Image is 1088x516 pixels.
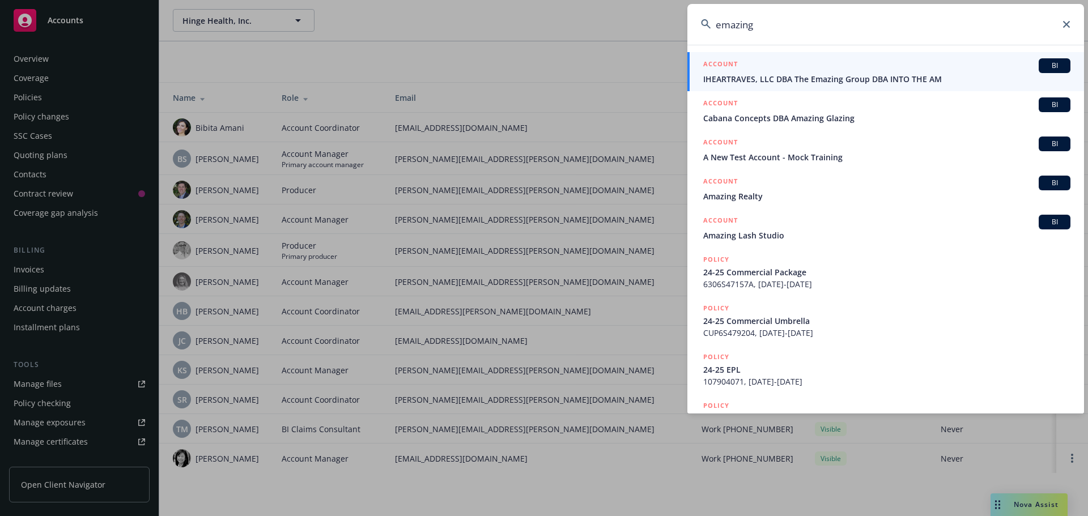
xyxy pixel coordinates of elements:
[703,315,1070,327] span: 24-25 Commercial Umbrella
[703,351,729,363] h5: POLICY
[703,112,1070,124] span: Cabana Concepts DBA Amazing Glazing
[703,364,1070,376] span: 24-25 EPL
[703,400,729,411] h5: POLICY
[687,248,1084,296] a: POLICY24-25 Commercial Package6306S47157A, [DATE]-[DATE]
[1043,61,1066,71] span: BI
[687,52,1084,91] a: ACCOUNTBIIHEARTRAVES, LLC DBA The Emazing Group DBA INTO THE AM
[687,91,1084,130] a: ACCOUNTBICabana Concepts DBA Amazing Glazing
[703,215,738,228] h5: ACCOUNT
[703,190,1070,202] span: Amazing Realty
[703,278,1070,290] span: 6306S47157A, [DATE]-[DATE]
[687,130,1084,169] a: ACCOUNTBIA New Test Account - Mock Training
[703,58,738,72] h5: ACCOUNT
[703,412,1070,424] span: 24-25 WC
[703,229,1070,241] span: Amazing Lash Studio
[1043,100,1066,110] span: BI
[703,176,738,189] h5: ACCOUNT
[687,345,1084,394] a: POLICY24-25 EPL107904071, [DATE]-[DATE]
[703,266,1070,278] span: 24-25 Commercial Package
[703,376,1070,387] span: 107904071, [DATE]-[DATE]
[703,73,1070,85] span: IHEARTRAVES, LLC DBA The Emazing Group DBA INTO THE AM
[687,169,1084,208] a: ACCOUNTBIAmazing Realty
[703,151,1070,163] span: A New Test Account - Mock Training
[703,137,738,150] h5: ACCOUNT
[687,394,1084,442] a: POLICY24-25 WC
[703,254,729,265] h5: POLICY
[1043,217,1066,227] span: BI
[703,302,729,314] h5: POLICY
[1043,178,1066,188] span: BI
[703,97,738,111] h5: ACCOUNT
[687,296,1084,345] a: POLICY24-25 Commercial UmbrellaCUP6S479204, [DATE]-[DATE]
[703,327,1070,339] span: CUP6S479204, [DATE]-[DATE]
[687,208,1084,248] a: ACCOUNTBIAmazing Lash Studio
[1043,139,1066,149] span: BI
[687,4,1084,45] input: Search...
